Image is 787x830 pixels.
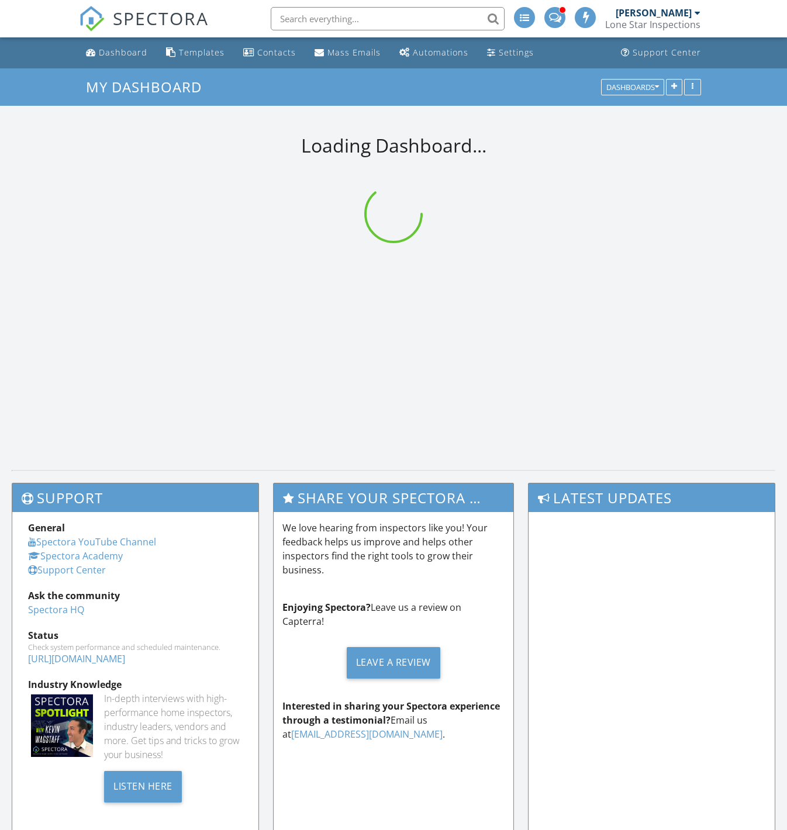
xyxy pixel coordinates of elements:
[239,42,301,64] a: Contacts
[28,521,65,534] strong: General
[28,549,123,562] a: Spectora Academy
[282,601,371,614] strong: Enjoying Spectora?
[633,47,701,58] div: Support Center
[12,483,258,512] h3: Support
[81,42,152,64] a: Dashboard
[28,642,243,652] div: Check system performance and scheduled maintenance.
[28,677,243,691] div: Industry Knowledge
[86,77,212,96] a: My Dashboard
[347,647,440,679] div: Leave a Review
[282,700,500,727] strong: Interested in sharing your Spectora experience through a testimonial?
[499,47,534,58] div: Settings
[291,728,443,741] a: [EMAIL_ADDRESS][DOMAIN_NAME]
[104,779,182,792] a: Listen Here
[395,42,473,64] a: Automations (Advanced)
[282,600,504,628] p: Leave us a review on Capterra!
[79,6,105,32] img: The Best Home Inspection Software - Spectora
[310,42,385,64] a: Mass Emails
[28,535,156,548] a: Spectora YouTube Channel
[113,6,209,30] span: SPECTORA
[79,16,209,40] a: SPECTORA
[616,7,692,19] div: [PERSON_NAME]
[616,42,706,64] a: Support Center
[601,79,664,95] button: Dashboards
[605,19,700,30] div: Lone Star Inspections
[104,771,182,803] div: Listen Here
[28,589,243,603] div: Ask the community
[606,83,659,91] div: Dashboards
[31,694,93,756] img: Spectoraspolightmain
[99,47,147,58] div: Dashboard
[274,483,513,512] h3: Share Your Spectora Experience
[179,47,225,58] div: Templates
[282,638,504,687] a: Leave a Review
[28,628,243,642] div: Status
[413,47,468,58] div: Automations
[104,691,243,762] div: In-depth interviews with high-performance home inspectors, industry leaders, vendors and more. Ge...
[529,483,775,512] h3: Latest Updates
[161,42,229,64] a: Templates
[28,603,84,616] a: Spectora HQ
[282,521,504,577] p: We love hearing from inspectors like you! Your feedback helps us improve and helps other inspecto...
[28,563,106,576] a: Support Center
[282,699,504,741] p: Email us at .
[327,47,381,58] div: Mass Emails
[257,47,296,58] div: Contacts
[28,652,125,665] a: [URL][DOMAIN_NAME]
[271,7,505,30] input: Search everything...
[482,42,539,64] a: Settings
